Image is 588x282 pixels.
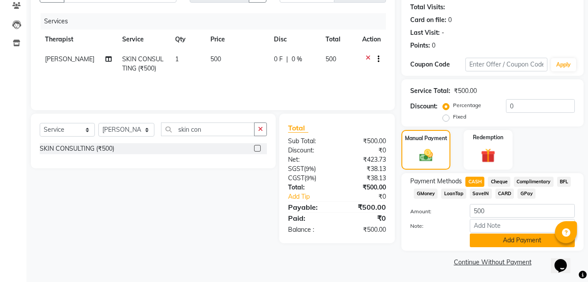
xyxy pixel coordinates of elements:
label: Fixed [453,113,466,121]
div: Total Visits: [410,3,445,12]
input: Add Note [470,219,575,233]
a: Add Tip [281,192,346,201]
label: Manual Payment [405,134,447,142]
iframe: chat widget [551,247,579,273]
div: ₹500.00 [337,225,393,234]
label: Note: [404,222,463,230]
div: 0 [432,41,435,50]
span: GMoney [414,189,438,199]
img: _cash.svg [415,148,437,163]
th: Therapist [40,30,117,49]
div: ₹423.73 [337,155,393,164]
div: ₹500.00 [454,86,477,96]
label: Amount: [404,208,463,215]
span: GPay [517,189,536,199]
div: ₹0 [337,213,393,223]
div: Sub Total: [281,137,337,146]
div: Points: [410,41,430,50]
div: Paid: [281,213,337,223]
th: Total [320,30,357,49]
input: Enter Offer / Coupon Code [465,58,547,71]
div: Last Visit: [410,28,440,37]
span: [PERSON_NAME] [45,55,94,63]
span: | [286,55,288,64]
div: ( ) [281,174,337,183]
span: Cheque [488,177,510,187]
div: 0 [448,15,452,25]
div: ₹0 [337,146,393,155]
div: ₹500.00 [337,202,393,212]
span: CASH [465,177,484,187]
div: ₹38.13 [337,174,393,183]
span: SGST [288,165,304,173]
label: Percentage [453,101,481,109]
span: SKIN CONSULTING (₹500) [122,55,164,72]
div: ₹38.13 [337,164,393,174]
a: Continue Without Payment [403,258,582,267]
th: Qty [170,30,205,49]
div: Net: [281,155,337,164]
div: ₹0 [346,192,393,201]
div: Balance : [281,225,337,234]
div: ( ) [281,164,337,174]
span: LoanTap [441,189,466,199]
div: Services [41,13,393,30]
div: Discount: [410,102,438,111]
th: Service [117,30,170,49]
span: 500 [210,55,221,63]
img: _gift.svg [476,147,500,165]
div: Discount: [281,146,337,155]
span: 9% [306,174,315,182]
div: Total: [281,183,337,192]
span: Total [288,123,308,133]
div: Payable: [281,202,337,212]
div: Card on file: [410,15,446,25]
span: 500 [326,55,336,63]
span: Payment Methods [410,177,462,186]
span: 0 F [274,55,283,64]
div: - [442,28,444,37]
span: BFL [557,177,571,187]
span: Complimentary [514,177,554,187]
span: 1 [175,55,179,63]
label: Redemption [473,134,503,141]
div: Service Total: [410,86,450,96]
button: Add Payment [470,234,575,247]
span: SaveIN [470,189,492,199]
span: 0 % [292,55,302,64]
span: CARD [495,189,514,199]
input: Search or Scan [161,122,255,136]
input: Amount [470,204,575,218]
div: SKIN CONSULTING (₹500) [40,144,114,153]
th: Action [357,30,386,49]
div: ₹500.00 [337,137,393,146]
th: Price [205,30,269,49]
div: Coupon Code [410,60,465,69]
th: Disc [269,30,320,49]
div: ₹500.00 [337,183,393,192]
button: Apply [551,58,576,71]
span: 9% [306,165,314,172]
span: CGST [288,174,304,182]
